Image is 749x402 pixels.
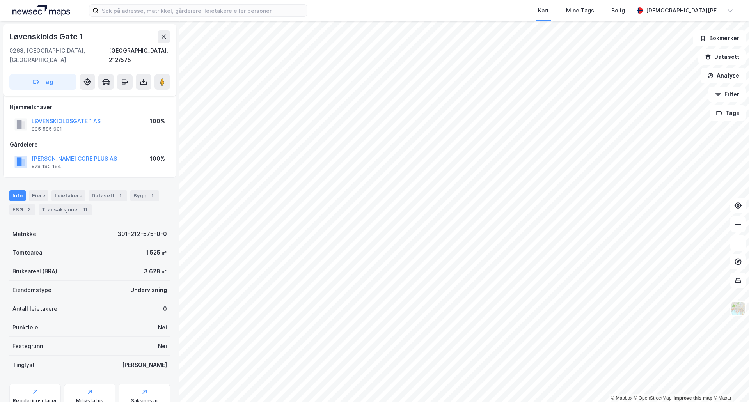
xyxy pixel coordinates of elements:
[566,6,594,15] div: Mine Tags
[12,342,43,351] div: Festegrunn
[12,304,57,313] div: Antall leietakere
[10,140,170,149] div: Gårdeiere
[122,360,167,370] div: [PERSON_NAME]
[10,103,170,112] div: Hjemmelshaver
[9,30,85,43] div: Løvenskiolds Gate 1
[611,395,632,401] a: Mapbox
[25,206,32,214] div: 2
[9,46,109,65] div: 0263, [GEOGRAPHIC_DATA], [GEOGRAPHIC_DATA]
[634,395,672,401] a: OpenStreetMap
[109,46,170,65] div: [GEOGRAPHIC_DATA], 212/575
[89,190,127,201] div: Datasett
[144,267,167,276] div: 3 628 ㎡
[29,190,48,201] div: Eiere
[32,126,62,132] div: 995 585 901
[12,323,38,332] div: Punktleie
[731,301,745,316] img: Z
[710,105,746,121] button: Tags
[51,190,85,201] div: Leietakere
[646,6,724,15] div: [DEMOGRAPHIC_DATA][PERSON_NAME]
[12,229,38,239] div: Matrikkel
[710,365,749,402] iframe: Chat Widget
[12,285,51,295] div: Eiendomstype
[12,248,44,257] div: Tomteareal
[674,395,712,401] a: Improve this map
[117,229,167,239] div: 301-212-575-0-0
[130,285,167,295] div: Undervisning
[538,6,549,15] div: Kart
[12,360,35,370] div: Tinglyst
[158,323,167,332] div: Nei
[148,192,156,200] div: 1
[39,204,92,215] div: Transaksjoner
[146,248,167,257] div: 1 525 ㎡
[9,74,76,90] button: Tag
[150,117,165,126] div: 100%
[9,190,26,201] div: Info
[710,365,749,402] div: Kontrollprogram for chat
[130,190,159,201] div: Bygg
[116,192,124,200] div: 1
[150,154,165,163] div: 100%
[99,5,307,16] input: Søk på adresse, matrikkel, gårdeiere, leietakere eller personer
[81,206,89,214] div: 11
[611,6,625,15] div: Bolig
[12,267,57,276] div: Bruksareal (BRA)
[708,87,746,102] button: Filter
[698,49,746,65] button: Datasett
[158,342,167,351] div: Nei
[163,304,167,313] div: 0
[32,163,61,170] div: 928 185 184
[9,204,35,215] div: ESG
[693,30,746,46] button: Bokmerker
[12,5,70,16] img: logo.a4113a55bc3d86da70a041830d287a7e.svg
[701,68,746,83] button: Analyse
